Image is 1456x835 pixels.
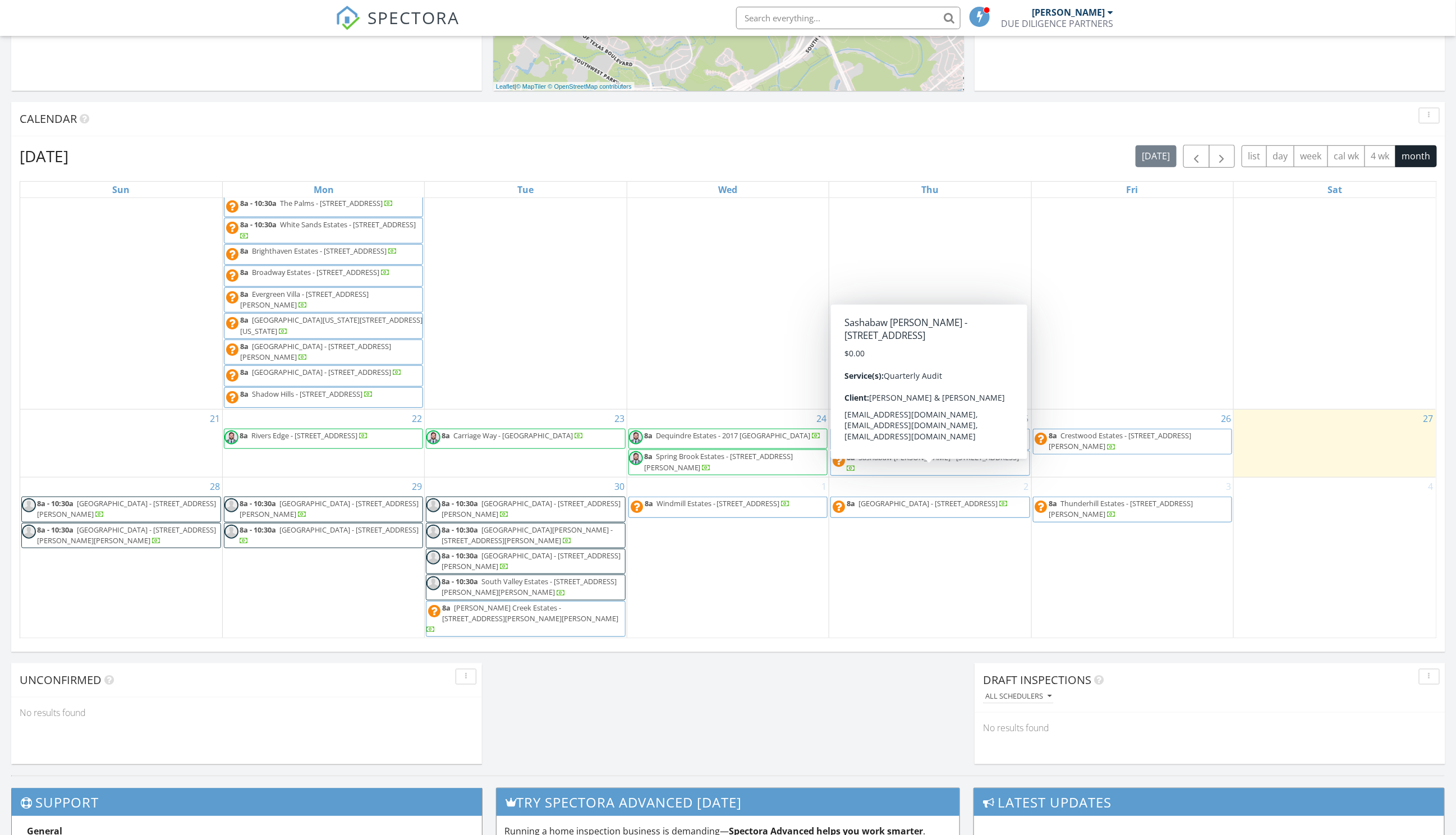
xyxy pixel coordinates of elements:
td: Go to September 27, 2025 [1234,410,1436,478]
a: 8a - 10:30a [GEOGRAPHIC_DATA] - [STREET_ADDRESS][PERSON_NAME][PERSON_NAME] [21,523,221,548]
span: Calendar [20,111,77,126]
td: Go to September 20, 2025 [1234,25,1436,410]
td: Go to September 15, 2025 [222,25,424,410]
span: [GEOGRAPHIC_DATA][PERSON_NAME] - [STREET_ADDRESS][PERSON_NAME] [442,525,613,545]
a: 8a [GEOGRAPHIC_DATA][US_STATE][STREET_ADDRESS][US_STATE] [224,313,423,338]
td: Go to September 24, 2025 [627,410,829,478]
span: 8a [645,498,653,508]
a: 8a [PERSON_NAME] Creek Estates - [STREET_ADDRESS][PERSON_NAME][PERSON_NAME] [426,603,618,634]
span: 8a - 10:30a [240,525,276,535]
a: 8a - 10:30a [GEOGRAPHIC_DATA] - [STREET_ADDRESS] [224,523,423,548]
span: 8a [1049,498,1058,508]
a: Go to September 27, 2025 [1421,410,1436,428]
td: Go to September 19, 2025 [1031,25,1233,410]
span: 8a [847,498,855,508]
img: default-user-f0147aede5fd5fa78ca7ade42f37bd4542148d508eef1c3d3ea960f66861d68b.jpg [426,498,440,512]
span: Brighthaven Estates - [STREET_ADDRESS] [252,246,387,256]
a: SPECTORA [336,15,460,39]
td: Go to September 28, 2025 [20,478,222,638]
a: 8a Broadway Estates - [STREET_ADDRESS] [224,265,423,287]
a: 8a [GEOGRAPHIC_DATA] - [STREET_ADDRESS][PERSON_NAME] [240,341,391,362]
img: default-user-f0147aede5fd5fa78ca7ade42f37bd4542148d508eef1c3d3ea960f66861d68b.jpg [224,498,238,512]
h2: [DATE] [20,145,68,167]
a: 8a Evergreen Villa - [STREET_ADDRESS][PERSON_NAME] [224,287,423,313]
a: 8a - 10:30a [GEOGRAPHIC_DATA] - [STREET_ADDRESS][PERSON_NAME] [37,498,216,519]
td: Go to September 26, 2025 [1031,410,1233,478]
span: 8a [240,389,249,399]
a: 8a Dequindre Estates - 2017 [GEOGRAPHIC_DATA] [628,429,828,449]
a: Go to September 22, 2025 [410,410,424,428]
span: 8a [442,430,450,441]
span: [GEOGRAPHIC_DATA] - [STREET_ADDRESS] [252,367,391,377]
a: 8a - 10:30a White Sands Estates - [STREET_ADDRESS] [240,219,416,240]
span: [GEOGRAPHIC_DATA] - [STREET_ADDRESS] [279,525,419,535]
a: 8a [PERSON_NAME] Creek Estates - [STREET_ADDRESS][PERSON_NAME][PERSON_NAME] [426,601,625,637]
td: Go to September 22, 2025 [222,410,424,478]
a: 8a - 10:30a [GEOGRAPHIC_DATA] - [STREET_ADDRESS][PERSON_NAME] [442,498,621,519]
button: list [1242,145,1267,167]
span: Dequindre Estates - 2017 [GEOGRAPHIC_DATA] [656,430,811,441]
span: 8a [240,315,249,325]
span: Shadow Hills - [STREET_ADDRESS] [252,389,362,399]
a: 8a [GEOGRAPHIC_DATA] - [STREET_ADDRESS] [830,497,1030,518]
input: Search everything... [736,7,961,29]
a: 8a - 10:30a [GEOGRAPHIC_DATA][PERSON_NAME] - [STREET_ADDRESS][PERSON_NAME] [442,525,613,545]
span: [PERSON_NAME] Creek Estates - [STREET_ADDRESS][PERSON_NAME][PERSON_NAME] [442,603,618,623]
span: 8a - 10:30a [442,498,478,508]
img: default-user-f0147aede5fd5fa78ca7ade42f37bd4542148d508eef1c3d3ea960f66861d68b.jpg [224,525,238,539]
div: | [493,82,635,91]
a: 8a Rivers Edge - [STREET_ADDRESS] [240,430,368,441]
td: Go to September 16, 2025 [425,25,627,410]
a: 8a - 10:30a [GEOGRAPHIC_DATA] - [STREET_ADDRESS] [240,525,419,545]
a: 8a Spring Brook Estates - [STREET_ADDRESS][PERSON_NAME] [628,449,828,475]
span: 8a [1049,430,1058,441]
a: Wednesday [716,182,740,198]
span: 8a [644,451,653,461]
a: Go to September 29, 2025 [410,478,424,496]
td: Go to October 1, 2025 [627,478,829,638]
span: 8a [847,452,855,462]
div: No results found [975,713,1445,743]
span: 8a - 10:30a [442,576,478,586]
h3: Latest Updates [974,788,1444,816]
a: 8a [GEOGRAPHIC_DATA] - [STREET_ADDRESS] [847,430,1008,441]
a: Go to September 28, 2025 [208,478,222,496]
span: 8a - 10:30a [37,525,74,535]
div: DUE DILIGENCE PARTNERS [1002,18,1114,29]
a: 8a Carriage Way - [GEOGRAPHIC_DATA] [442,430,584,441]
span: The Palms - [STREET_ADDRESS] [280,198,383,208]
a: Thursday [919,182,941,198]
span: [GEOGRAPHIC_DATA] - [STREET_ADDRESS][PERSON_NAME] [442,498,621,519]
span: 8a - 10:30a [37,498,74,508]
span: 8a [240,246,249,256]
span: 8a - 10:30a [442,525,478,535]
a: 8a Sashabaw [PERSON_NAME] - [STREET_ADDRESS] [830,451,1030,476]
td: Go to September 18, 2025 [829,25,1031,410]
span: 8a [644,430,653,441]
span: [GEOGRAPHIC_DATA] - [STREET_ADDRESS] [858,498,998,508]
span: Draft Inspections [983,672,1091,687]
img: 1516898916068.jpg [224,430,238,444]
span: 8a [240,289,249,299]
span: 8a - 10:30a [240,219,277,230]
a: 8a - 10:30a [GEOGRAPHIC_DATA] - [STREET_ADDRESS][PERSON_NAME] [240,498,419,519]
img: default-user-f0147aede5fd5fa78ca7ade42f37bd4542148d508eef1c3d3ea960f66861d68b.jpg [426,576,440,590]
button: 4 wk [1365,145,1396,167]
a: Leaflet [496,83,515,90]
span: [GEOGRAPHIC_DATA] - [STREET_ADDRESS][PERSON_NAME] [442,550,621,571]
button: Next month [1209,145,1235,168]
a: 8a - 10:30a White Sands Estates - [STREET_ADDRESS] [224,218,423,243]
td: Go to September 25, 2025 [829,410,1031,478]
h3: Support [12,788,482,816]
span: 8a [240,341,249,351]
a: 8a Shadow Hills - [STREET_ADDRESS] [224,387,423,409]
img: default-user-f0147aede5fd5fa78ca7ade42f37bd4542148d508eef1c3d3ea960f66861d68b.jpg [426,550,440,565]
a: Go to October 1, 2025 [819,478,829,496]
a: Friday [1124,182,1141,198]
a: 8a Sashabaw [PERSON_NAME] - [STREET_ADDRESS] [847,452,1019,473]
a: © MapTiler [516,83,546,90]
a: 8a Carriage Way - [GEOGRAPHIC_DATA] [426,429,625,449]
td: Go to September 29, 2025 [222,478,424,638]
span: Windmill Estates - [STREET_ADDRESS] [656,498,780,508]
a: 8a Crestwood Estates - [STREET_ADDRESS][PERSON_NAME] [1049,430,1192,451]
